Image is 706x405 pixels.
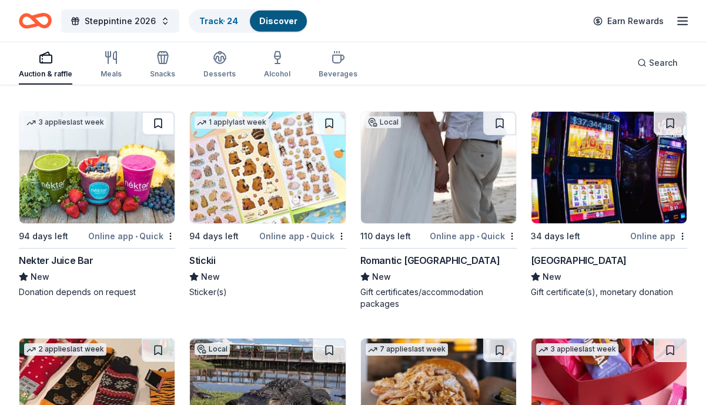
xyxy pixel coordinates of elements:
[531,229,580,243] div: 34 days left
[150,46,175,85] button: Snacks
[531,253,627,267] div: [GEOGRAPHIC_DATA]
[19,46,72,85] button: Auction & raffle
[19,112,175,223] img: Image for Nekter Juice Bar
[19,111,175,298] a: Image for Nekter Juice Bar3 applieslast week94 days leftOnline app•QuickNekter Juice BarNewDonati...
[543,270,561,284] span: New
[264,69,290,79] div: Alcohol
[85,14,156,28] span: Steppintine 2026
[430,229,517,243] div: Online app Quick
[19,253,93,267] div: Nekter Juice Bar
[150,69,175,79] div: Snacks
[88,229,175,243] div: Online app Quick
[189,111,346,298] a: Image for Stickii1 applylast week94 days leftOnline app•QuickStickiiNewSticker(s)
[531,111,687,298] a: Image for Wind Creek Hospitality34 days leftOnline app[GEOGRAPHIC_DATA]NewGift certificate(s), mo...
[319,69,357,79] div: Beverages
[19,7,52,35] a: Home
[361,112,516,223] img: Image for Romantic Honeymoon Island
[360,253,500,267] div: Romantic [GEOGRAPHIC_DATA]
[189,229,239,243] div: 94 days left
[366,343,448,356] div: 7 applies last week
[319,46,357,85] button: Beverages
[259,16,297,26] a: Discover
[203,69,236,79] div: Desserts
[201,270,220,284] span: New
[189,253,215,267] div: Stickii
[19,69,72,79] div: Auction & raffle
[259,229,346,243] div: Online app Quick
[628,51,687,75] button: Search
[360,111,517,310] a: Image for Romantic Honeymoon IslandLocal110 days leftOnline app•QuickRomantic [GEOGRAPHIC_DATA]Ne...
[199,16,238,26] a: Track· 24
[31,270,49,284] span: New
[61,9,179,33] button: Steppintine 2026
[306,232,309,241] span: •
[477,232,479,241] span: •
[195,116,269,129] div: 1 apply last week
[101,69,122,79] div: Meals
[531,286,687,298] div: Gift certificate(s), monetary donation
[536,343,618,356] div: 3 applies last week
[360,229,411,243] div: 110 days left
[264,46,290,85] button: Alcohol
[372,270,391,284] span: New
[101,46,122,85] button: Meals
[366,116,401,128] div: Local
[190,112,345,223] img: Image for Stickii
[531,112,687,223] img: Image for Wind Creek Hospitality
[135,232,138,241] span: •
[189,9,308,33] button: Track· 24Discover
[195,343,230,355] div: Local
[203,46,236,85] button: Desserts
[189,286,346,298] div: Sticker(s)
[649,56,678,70] span: Search
[360,286,517,310] div: Gift certificates/accommodation packages
[19,286,175,298] div: Donation depends on request
[586,11,671,32] a: Earn Rewards
[24,343,106,356] div: 2 applies last week
[24,116,106,129] div: 3 applies last week
[19,229,68,243] div: 94 days left
[630,229,687,243] div: Online app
